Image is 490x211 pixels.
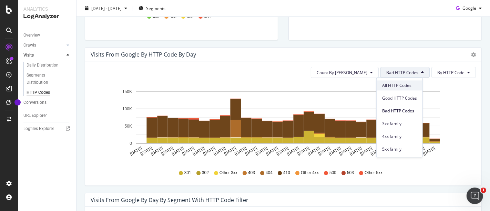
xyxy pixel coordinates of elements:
[23,12,71,20] div: LogAnalyzer
[317,70,367,76] span: Count By Day
[248,170,255,176] span: 403
[122,107,132,111] text: 100K
[27,62,71,69] a: Daily Distribution
[283,170,290,176] span: 410
[234,146,247,157] text: [DATE]
[23,32,40,39] div: Overview
[23,32,71,39] a: Overview
[386,70,418,76] span: Bad HTTP Codes
[23,52,64,59] a: Visits
[150,146,164,157] text: [DATE]
[23,42,64,49] a: Crawls
[181,146,195,157] text: [DATE]
[27,62,59,69] div: Daily Distribution
[365,170,382,176] span: Other 5xx
[130,141,132,146] text: 0
[27,89,50,96] div: HTTP Codes
[27,72,65,86] div: Segments Distribution
[471,52,476,57] div: gear
[422,146,436,157] text: [DATE]
[184,170,191,176] span: 301
[23,42,36,49] div: Crawls
[380,67,430,78] button: Bad HTTP Codes
[23,6,71,12] div: Analytics
[220,170,237,176] span: Other 3xx
[359,146,373,157] text: [DATE]
[125,124,132,129] text: 50K
[23,112,71,119] a: URL Explorer
[91,5,122,11] span: [DATE] - [DATE]
[14,99,21,105] div: Tooltip anchor
[140,146,153,157] text: [DATE]
[462,5,476,11] span: Google
[213,146,227,157] text: [DATE]
[146,5,165,11] span: Segments
[265,146,279,157] text: [DATE]
[23,125,71,132] a: Logfiles Explorer
[453,3,484,14] button: Google
[192,146,206,157] text: [DATE]
[27,89,71,96] a: HTTP Codes
[382,121,417,127] span: 3xx family
[91,83,470,163] svg: A chart.
[23,125,54,132] div: Logfiles Explorer
[129,146,143,157] text: [DATE]
[82,3,130,14] button: [DATE] - [DATE]
[91,197,248,203] div: Visits from google by Day by Segment with HTTP Code Filter
[328,146,342,157] text: [DATE]
[382,95,417,101] span: Good HTTP Codes
[202,170,209,176] span: 302
[23,112,47,119] div: URL Explorer
[382,133,417,140] span: 4xx family
[171,146,185,157] text: [DATE]
[161,146,174,157] text: [DATE]
[286,146,300,157] text: [DATE]
[122,89,132,94] text: 150K
[338,146,352,157] text: [DATE]
[266,170,273,176] span: 404
[91,51,196,58] div: Visits from google by HTTP Code by Day
[301,170,319,176] span: Other 4xx
[307,146,321,157] text: [DATE]
[202,146,216,157] text: [DATE]
[329,170,336,176] span: 500
[317,146,331,157] text: [DATE]
[297,146,310,157] text: [DATE]
[136,3,168,14] button: Segments
[347,170,354,176] span: 503
[27,72,71,86] a: Segments Distribution
[467,188,483,204] iframe: Intercom live chat
[23,99,71,106] a: Conversions
[311,67,379,78] button: Count By [PERSON_NAME]
[437,70,465,76] span: By HTTP Code
[431,67,476,78] button: By HTTP Code
[276,146,289,157] text: [DATE]
[23,52,34,59] div: Visits
[349,146,363,157] text: [DATE]
[23,99,47,106] div: Conversions
[255,146,268,157] text: [DATE]
[223,146,237,157] text: [DATE]
[382,108,417,114] span: Bad HTTP Codes
[481,188,486,193] span: 1
[382,146,417,152] span: 5xx family
[244,146,258,157] text: [DATE]
[382,82,417,89] span: All HTTP Codes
